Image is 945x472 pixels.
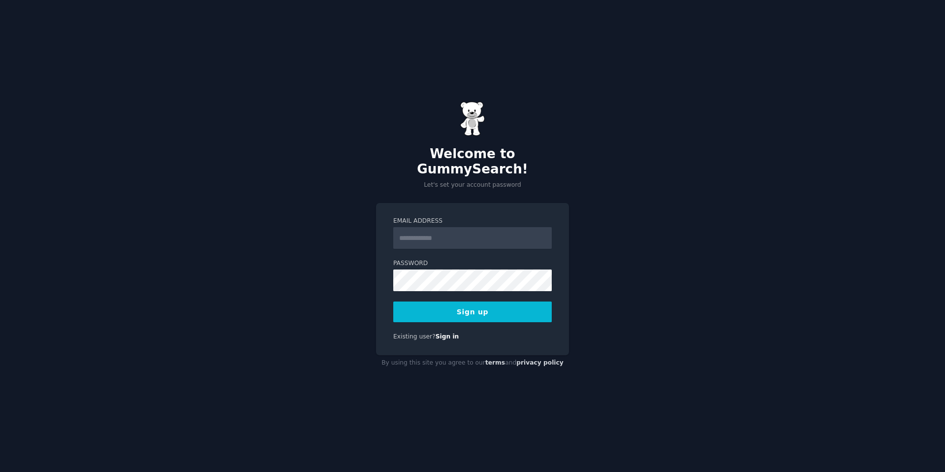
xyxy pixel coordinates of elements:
button: Sign up [393,302,552,322]
label: Email Address [393,217,552,226]
div: By using this site you agree to our and [376,355,569,371]
a: terms [485,359,505,366]
a: Sign in [436,333,459,340]
img: Gummy Bear [460,101,485,136]
span: Existing user? [393,333,436,340]
p: Let's set your account password [376,181,569,190]
label: Password [393,259,552,268]
h2: Welcome to GummySearch! [376,146,569,177]
a: privacy policy [516,359,564,366]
